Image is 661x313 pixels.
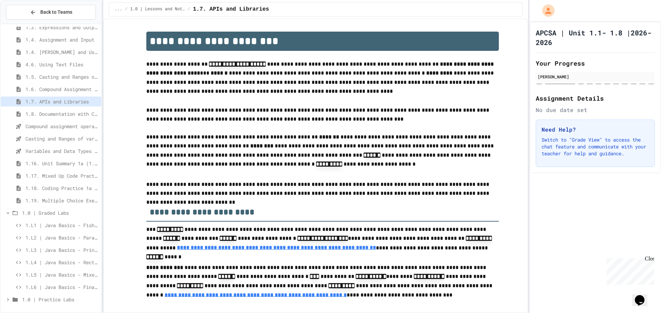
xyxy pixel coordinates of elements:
[25,86,98,93] span: 1.6. Compound Assignment Operators
[25,98,98,105] span: 1.7. APIs and Libraries
[25,185,98,192] span: 1.18. Coding Practice 1a (1.1-1.6)
[25,246,98,254] span: 1.L3 | Java Basics - Printing Code Lab
[536,106,655,114] div: No due date set
[25,36,98,43] span: 1.4. Assignment and Input
[25,271,98,278] span: 1.L5 | Java Basics - Mixed Number Lab
[604,256,654,285] iframe: chat widget
[536,93,655,103] h2: Assignment Details
[542,125,649,134] h3: Need Help?
[25,73,98,80] span: 1.5. Casting and Ranges of Values
[125,7,127,12] span: /
[22,296,98,303] span: 1.0 | Practice Labs
[25,110,98,118] span: 1.8. Documentation with Comments and Preconditions
[115,7,122,12] span: ...
[536,58,655,68] h2: Your Progress
[25,24,98,31] span: 1.3. Expressions and Output [New]
[25,48,98,56] span: 1.4. [PERSON_NAME] and User Input
[542,136,649,157] p: Switch to "Grade View" to access the chat feature and communicate with your teacher for help and ...
[40,9,72,16] span: Back to Teams
[22,209,98,216] span: 1.0 | Graded Labs
[25,172,98,179] span: 1.17. Mixed Up Code Practice 1.1-1.6
[25,61,98,68] span: 4.6. Using Text Files
[25,147,98,155] span: Variables and Data Types - Quiz
[25,259,98,266] span: 1.L4 | Java Basics - Rectangle Lab
[25,222,98,229] span: 1.L1 | Java Basics - Fish Lab
[632,286,654,306] iframe: chat widget
[25,197,98,204] span: 1.19. Multiple Choice Exercises for Unit 1a (1.1-1.6)
[193,5,269,13] span: 1.7. APIs and Libraries
[130,7,185,12] span: 1.0 | Lessons and Notes
[6,5,96,20] button: Back to Teams
[25,160,98,167] span: 1.16. Unit Summary 1a (1.1-1.6)
[536,28,655,47] h1: APCSA | Unit 1.1- 1.8 |2026-2026
[538,74,653,80] div: [PERSON_NAME]
[25,234,98,241] span: 1.L2 | Java Basics - Paragraphs Lab
[25,123,98,130] span: Compound assignment operators - Quiz
[3,3,48,44] div: Chat with us now!Close
[25,283,98,291] span: 1.L6 | Java Basics - Final Calculator Lab
[25,135,98,142] span: Casting and Ranges of variables - Quiz
[535,3,556,19] div: My Account
[188,7,190,12] span: /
